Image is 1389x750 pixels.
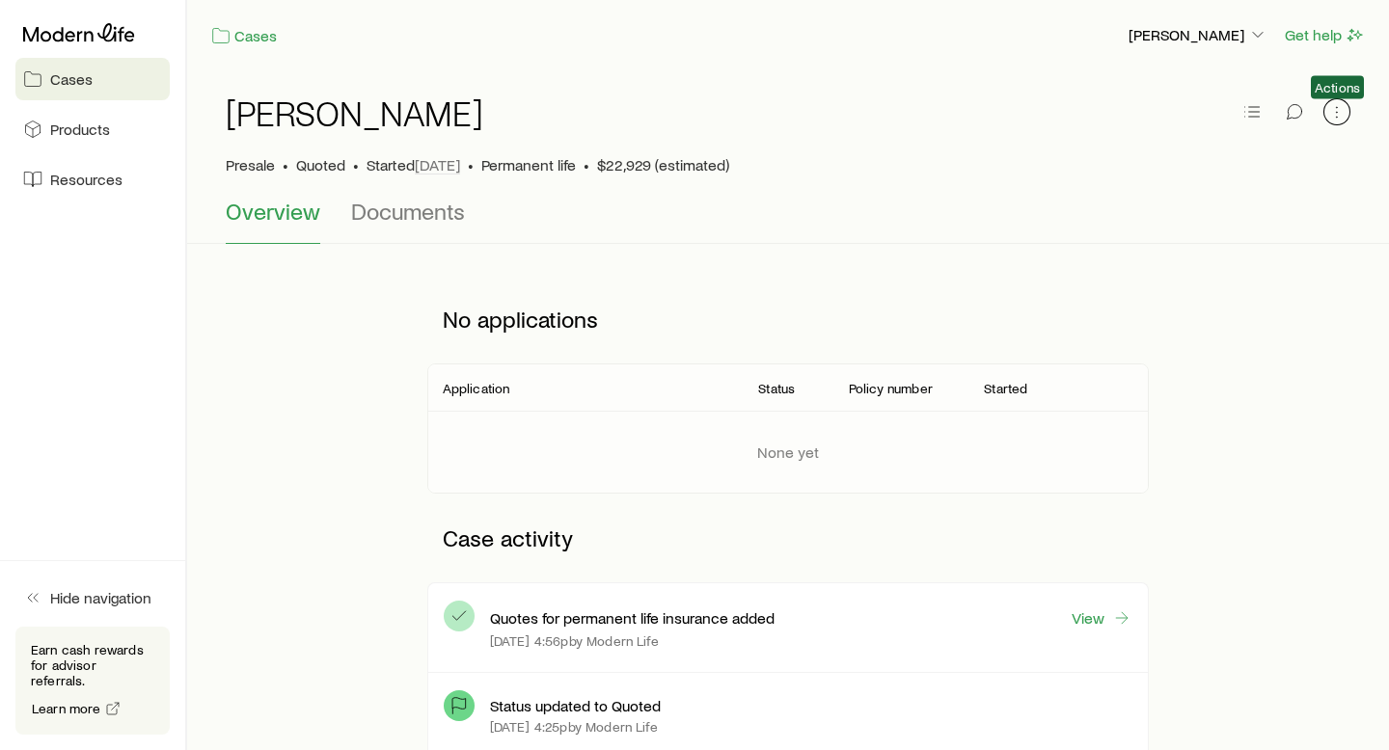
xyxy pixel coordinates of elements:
span: Resources [50,170,123,189]
span: • [468,155,474,174]
span: Actions [1315,80,1360,95]
div: Case details tabs [226,198,1350,244]
span: Learn more [32,702,101,715]
span: $22,929 (estimated) [597,155,729,174]
a: Resources [15,158,170,201]
p: Started [367,155,460,174]
button: Get help [1284,24,1366,46]
a: Cases [15,58,170,100]
span: • [584,155,589,174]
p: Application [443,381,510,396]
h1: [PERSON_NAME] [226,94,483,132]
p: Quotes for permanent life insurance added [490,608,775,628]
button: Hide navigation [15,576,170,619]
a: Products [15,108,170,150]
p: None yet [757,442,819,462]
a: Cases [210,25,278,47]
span: • [353,155,359,174]
span: Cases [50,69,93,89]
div: Earn cash rewards for advisor referrals.Learn more [15,627,170,735]
span: Products [50,120,110,139]
p: [PERSON_NAME] [1129,25,1267,44]
p: Policy number [849,381,933,396]
p: Status [758,381,795,396]
p: [DATE] 4:56p by Modern Life [490,633,659,649]
p: No applications [427,290,1150,348]
span: Documents [351,198,465,225]
span: Quoted [296,155,345,174]
span: • [283,155,288,174]
p: Started [984,381,1027,396]
p: Earn cash rewards for advisor referrals. [31,642,154,688]
span: Hide navigation [50,588,151,607]
p: [DATE] 4:25p by Modern Life [490,719,658,735]
span: [DATE] [415,155,460,174]
a: View [1071,607,1132,629]
button: [PERSON_NAME] [1128,24,1268,47]
span: Permanent life [481,155,576,174]
span: Overview [226,198,320,225]
p: Case activity [427,509,1150,567]
p: Presale [226,155,275,174]
p: Status updated to Quoted [490,696,661,715]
